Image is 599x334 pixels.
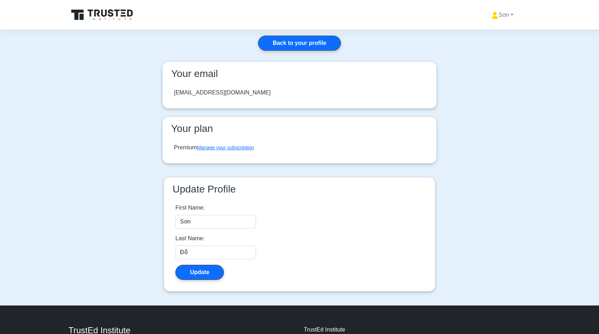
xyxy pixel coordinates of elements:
div: [EMAIL_ADDRESS][DOMAIN_NAME] [174,88,271,97]
a: Manage your subscription [197,145,254,150]
div: Premium [174,143,254,152]
h3: Update Profile [170,183,429,195]
h3: Your plan [168,123,431,135]
h3: Your email [168,68,431,80]
label: First Name: [175,204,205,212]
label: Last Name: [175,234,205,243]
button: Update [175,265,224,280]
a: Back to your profile [258,36,341,51]
a: Sơn [474,8,531,22]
